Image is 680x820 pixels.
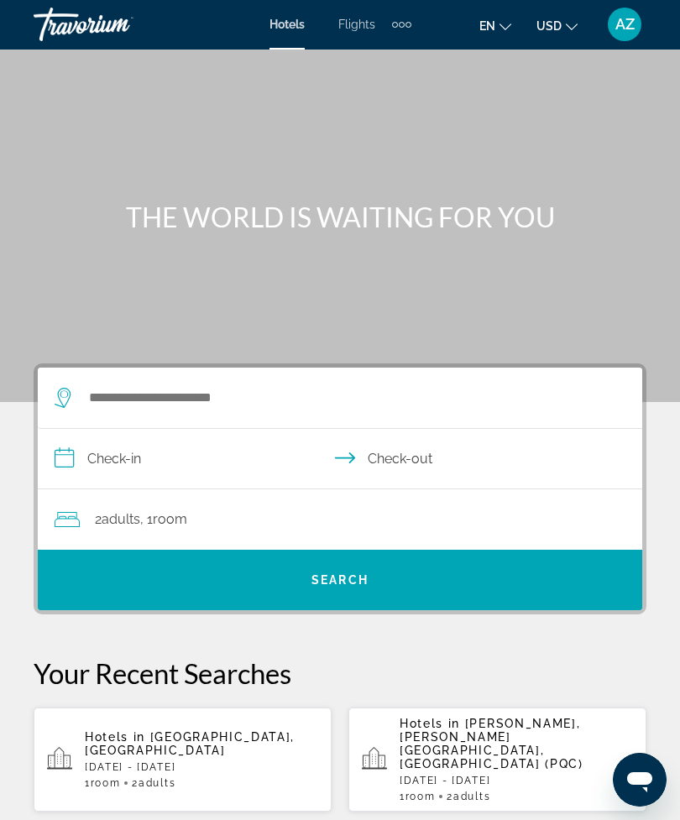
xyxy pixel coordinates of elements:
[479,19,495,33] span: en
[85,730,295,757] span: [GEOGRAPHIC_DATA], [GEOGRAPHIC_DATA]
[34,707,332,812] button: Hotels in [GEOGRAPHIC_DATA], [GEOGRAPHIC_DATA][DATE] - [DATE]1Room2Adults
[536,19,562,33] span: USD
[447,791,490,802] span: 2
[615,16,635,33] span: AZ
[38,368,642,610] div: Search widget
[453,791,490,802] span: Adults
[338,18,375,31] a: Flights
[132,777,175,789] span: 2
[400,791,435,802] span: 1
[400,717,583,770] span: [PERSON_NAME], [PERSON_NAME][GEOGRAPHIC_DATA], [GEOGRAPHIC_DATA] (PQC)
[400,775,633,786] p: [DATE] - [DATE]
[95,508,140,531] span: 2
[91,777,121,789] span: Room
[139,777,175,789] span: Adults
[38,429,642,489] button: Select check in and out date
[34,656,646,690] p: Your Recent Searches
[479,13,511,38] button: Change language
[34,201,646,234] h1: THE WORLD IS WAITING FOR YOU
[102,511,140,527] span: Adults
[85,777,120,789] span: 1
[140,508,187,531] span: , 1
[85,761,318,773] p: [DATE] - [DATE]
[348,707,646,812] button: Hotels in [PERSON_NAME], [PERSON_NAME][GEOGRAPHIC_DATA], [GEOGRAPHIC_DATA] (PQC)[DATE] - [DATE]1R...
[311,573,369,587] span: Search
[613,753,667,807] iframe: Кнопка запуска окна обмена сообщениями
[34,3,201,46] a: Travorium
[87,385,600,410] input: Search hotel destination
[392,11,411,38] button: Extra navigation items
[38,489,642,550] button: Travelers: 2 adults, 0 children
[269,18,305,31] a: Hotels
[153,511,187,527] span: Room
[85,730,145,744] span: Hotels in
[536,13,578,38] button: Change currency
[38,550,642,610] button: Search
[405,791,436,802] span: Room
[603,7,646,42] button: User Menu
[400,717,460,730] span: Hotels in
